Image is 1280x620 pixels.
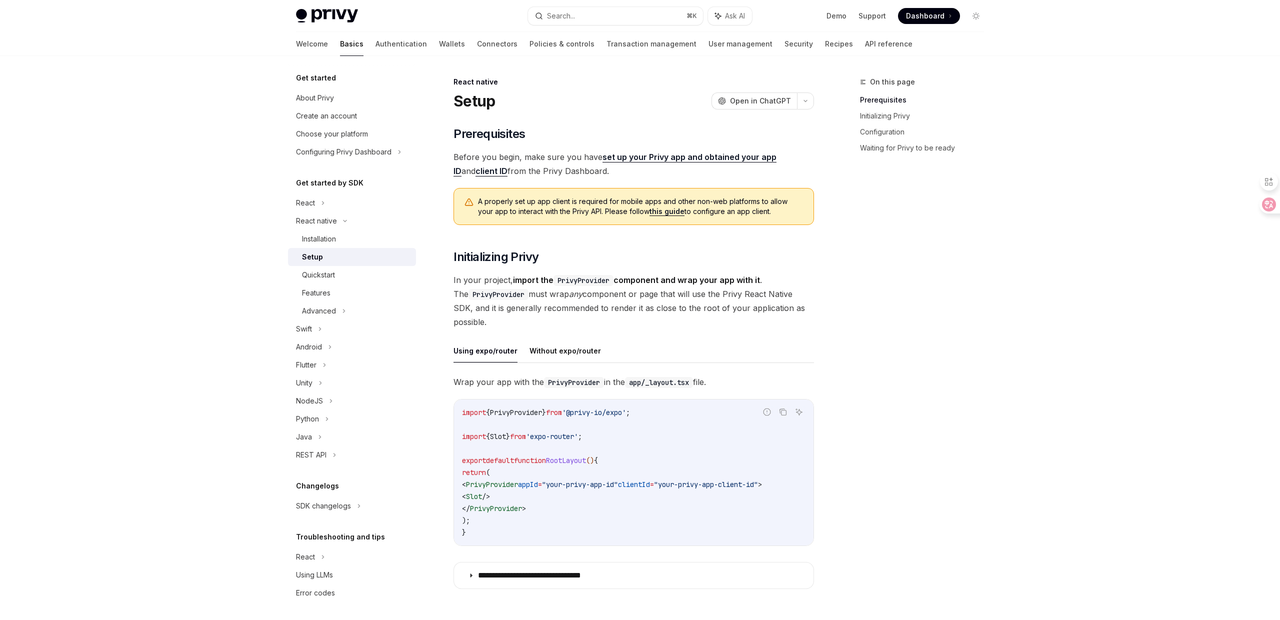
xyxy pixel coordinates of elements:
button: Ask AI [708,7,752,25]
div: REST API [296,449,326,461]
span: > [758,480,762,489]
h5: Changelogs [296,480,339,492]
code: PrivyProvider [544,377,604,388]
span: On this page [870,76,915,88]
span: } [506,432,510,441]
span: Open in ChatGPT [730,96,791,106]
span: A properly set up app client is required for mobile apps and other non-web platforms to allow you... [478,196,803,216]
a: Using LLMs [288,566,416,584]
a: Transaction management [606,32,696,56]
span: < [462,480,466,489]
a: Support [858,11,886,21]
span: return [462,468,486,477]
a: this guide [649,207,684,216]
span: '@privy-io/expo' [562,408,626,417]
a: Wallets [439,32,465,56]
a: User management [708,32,772,56]
a: Features [288,284,416,302]
h5: Get started [296,72,336,84]
div: React [296,197,315,209]
a: Security [784,32,813,56]
span: import [462,432,486,441]
div: Java [296,431,312,443]
span: Prerequisites [453,126,525,142]
span: ( [486,468,490,477]
div: Python [296,413,319,425]
div: SDK changelogs [296,500,351,512]
div: About Privy [296,92,334,104]
span: ; [578,432,582,441]
span: from [510,432,526,441]
div: Unity [296,377,312,389]
span: > [522,504,526,513]
span: RootLayout [546,456,586,465]
span: = [650,480,654,489]
span: import [462,408,486,417]
div: Features [302,287,330,299]
button: Ask AI [792,405,805,418]
div: Configuring Privy Dashboard [296,146,391,158]
svg: Warning [464,197,474,207]
span: Wrap your app with the in the file. [453,375,814,389]
span: "your-privy-app-id" [542,480,618,489]
img: light logo [296,9,358,23]
a: client ID [475,166,507,176]
span: () [586,456,594,465]
code: PrivyProvider [468,289,528,300]
span: Slot [490,432,506,441]
a: Initializing Privy [860,108,992,124]
button: Using expo/router [453,339,517,362]
div: Android [296,341,322,353]
div: Search... [547,10,575,22]
a: Configuration [860,124,992,140]
div: React native [296,215,337,227]
a: Policies & controls [529,32,594,56]
button: Report incorrect code [760,405,773,418]
span: function [514,456,546,465]
code: PrivyProvider [553,275,613,286]
em: any [569,289,582,299]
strong: import the component and wrap your app with it [513,275,760,285]
span: ); [462,516,470,525]
span: } [462,528,466,537]
span: /> [482,492,490,501]
div: NodeJS [296,395,323,407]
span: { [594,456,598,465]
a: Error codes [288,584,416,602]
div: Choose your platform [296,128,368,140]
code: app/_layout.tsx [625,377,693,388]
a: Dashboard [898,8,960,24]
div: Using LLMs [296,569,333,581]
a: Welcome [296,32,328,56]
div: React [296,551,315,563]
span: PrivyProvider [490,408,542,417]
span: "your-privy-app-client-id" [654,480,758,489]
div: Quickstart [302,269,335,281]
button: Toggle dark mode [968,8,984,24]
span: ; [626,408,630,417]
span: PrivyProvider [470,504,522,513]
a: Recipes [825,32,853,56]
div: Flutter [296,359,316,371]
button: Open in ChatGPT [711,92,797,109]
h5: Get started by SDK [296,177,363,189]
a: Connectors [477,32,517,56]
span: < [462,492,466,501]
span: ⌘ K [686,12,697,20]
a: Basics [340,32,363,56]
span: Before you begin, make sure you have and from the Privy Dashboard. [453,150,814,178]
a: Installation [288,230,416,248]
div: Create an account [296,110,357,122]
a: Choose your platform [288,125,416,143]
a: Prerequisites [860,92,992,108]
a: API reference [865,32,912,56]
span: { [486,408,490,417]
div: React native [453,77,814,87]
a: Setup [288,248,416,266]
span: </ [462,504,470,513]
span: Dashboard [906,11,944,21]
div: Advanced [302,305,336,317]
span: export [462,456,486,465]
span: In your project, . The must wrap component or page that will use the Privy React Native SDK, and ... [453,273,814,329]
span: Ask AI [725,11,745,21]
